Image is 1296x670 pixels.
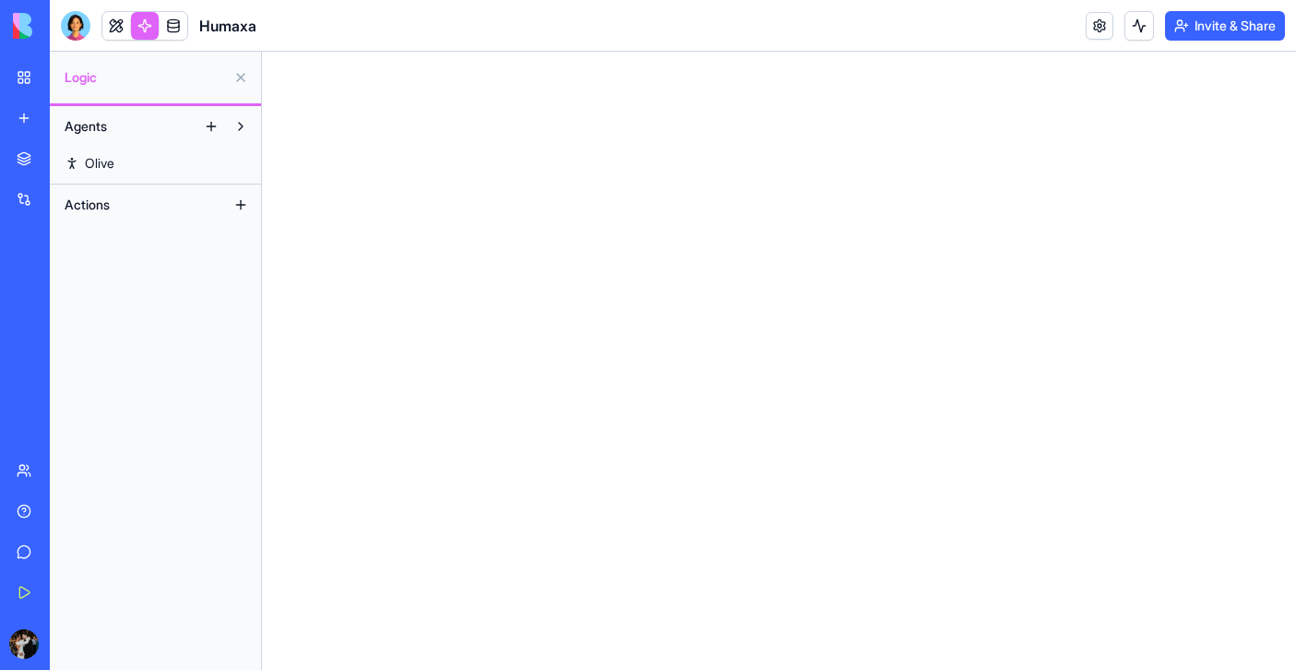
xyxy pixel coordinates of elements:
[55,190,226,220] button: Actions
[65,196,110,214] span: Actions
[55,149,256,178] a: Olive
[65,117,107,136] span: Agents
[55,112,196,141] button: Agents
[9,629,39,659] img: ACg8ocKlFzjJGDWkuBovTeb00iKVp4StTqrjJe35UCrv5fukAziIin_Q=s96-c
[65,68,226,87] span: Logic
[199,15,256,37] span: Humaxa
[13,13,127,39] img: logo
[85,154,114,173] span: Olive
[1165,11,1285,41] button: Invite & Share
